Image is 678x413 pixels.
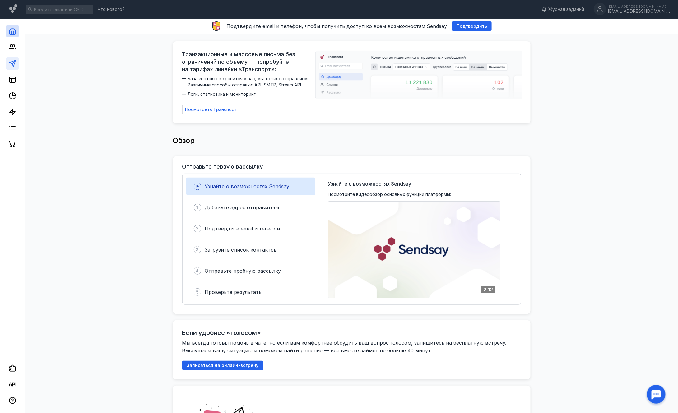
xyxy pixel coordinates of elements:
[457,24,487,29] span: Подтвердить
[196,289,199,295] span: 5
[539,6,587,12] a: Журнал заданий
[182,361,263,370] button: Записаться на онлайн-встречу
[182,51,312,73] span: Транзакционные и массовые письма без ограничений по объёму — попробуйте на тарифах линейки «Транс...
[26,5,93,14] input: Введите email или CSID
[185,107,237,112] span: Посмотреть Транспорт
[226,23,447,29] span: Подтвердите email и телефон, чтобы получить доступ ко всем возможностям Sendsay
[205,225,280,232] span: Подтвердите email и телефон
[182,363,263,368] a: Записаться на онлайн-встречу
[205,204,279,211] span: Добавьте адрес отправителя
[182,340,508,354] span: Мы всегда готовы помочь в чате, но если вам комфортнее обсудить ваш вопрос голосом, запишитесь на...
[452,21,492,31] button: Подтвердить
[481,286,495,293] div: 2:12
[182,164,263,170] h3: Отправьте первую рассылку
[548,6,584,12] span: Журнал заданий
[328,180,411,188] span: Узнайте о возможностях Sendsay
[608,5,670,8] div: [EMAIL_ADDRESS][DOMAIN_NAME]
[196,225,199,232] span: 2
[205,247,277,253] span: Загрузите список контактов
[205,289,263,295] span: Проверьте результаты
[187,363,259,368] span: Записаться на онлайн-встречу
[316,51,522,99] img: dashboard-transport-banner
[98,7,125,12] span: Что нового?
[197,204,198,211] span: 1
[173,136,195,145] span: Обзор
[608,9,670,14] div: [EMAIL_ADDRESS][DOMAIN_NAME]
[205,183,290,189] span: Узнайте о возможностях Sendsay
[328,191,451,197] span: Посмотрите видеообзор основных функций платформы:
[205,268,281,274] span: Отправьте пробную рассылку
[182,76,312,97] span: — База контактов хранится у вас, мы только отправляем — Различные способы отправки: API, SMTP, St...
[182,105,240,114] a: Посмотреть Транспорт
[95,7,128,12] a: Что нового?
[196,247,199,253] span: 3
[182,329,261,336] h2: Если удобнее «голосом»
[196,268,199,274] span: 4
